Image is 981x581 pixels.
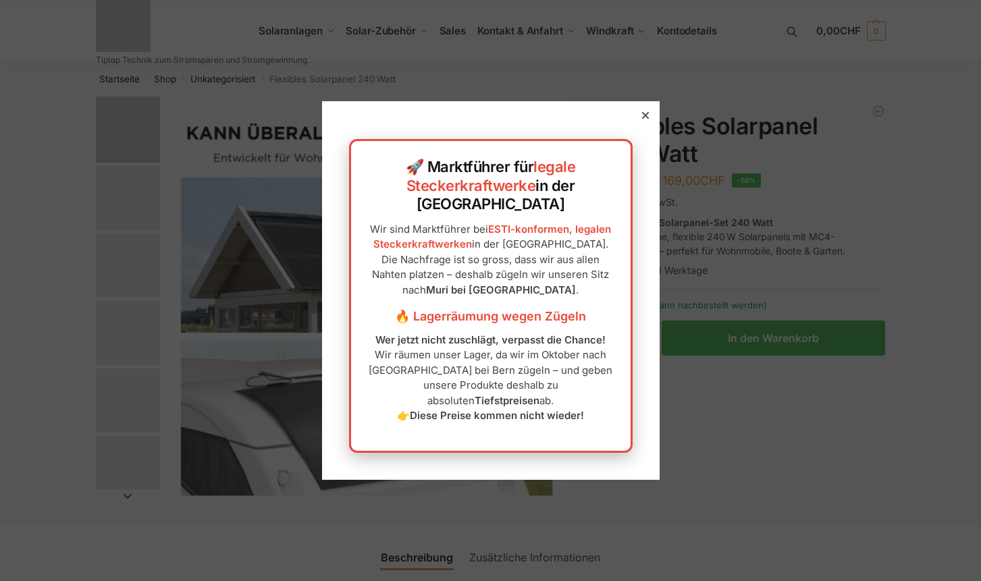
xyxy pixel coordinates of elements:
p: Wir sind Marktführer bei in der [GEOGRAPHIC_DATA]. Die Nachfrage ist so gross, dass wir aus allen... [365,222,617,298]
strong: Muri bei [GEOGRAPHIC_DATA] [426,283,576,296]
strong: Diese Preise kommen nicht wieder! [410,409,584,422]
p: Wir räumen unser Lager, da wir im Oktober nach [GEOGRAPHIC_DATA] bei Bern zügeln – und geben unse... [365,333,617,424]
strong: Wer jetzt nicht zuschlägt, verpasst die Chance! [375,333,606,346]
strong: Tiefstpreisen [475,394,539,407]
a: ESTI-konformen, legalen Steckerkraftwerken [373,223,612,251]
h3: 🔥 Lagerräumung wegen Zügeln [365,308,617,325]
a: legale Steckerkraftwerke [406,158,576,194]
h2: 🚀 Marktführer für in der [GEOGRAPHIC_DATA] [365,158,617,214]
